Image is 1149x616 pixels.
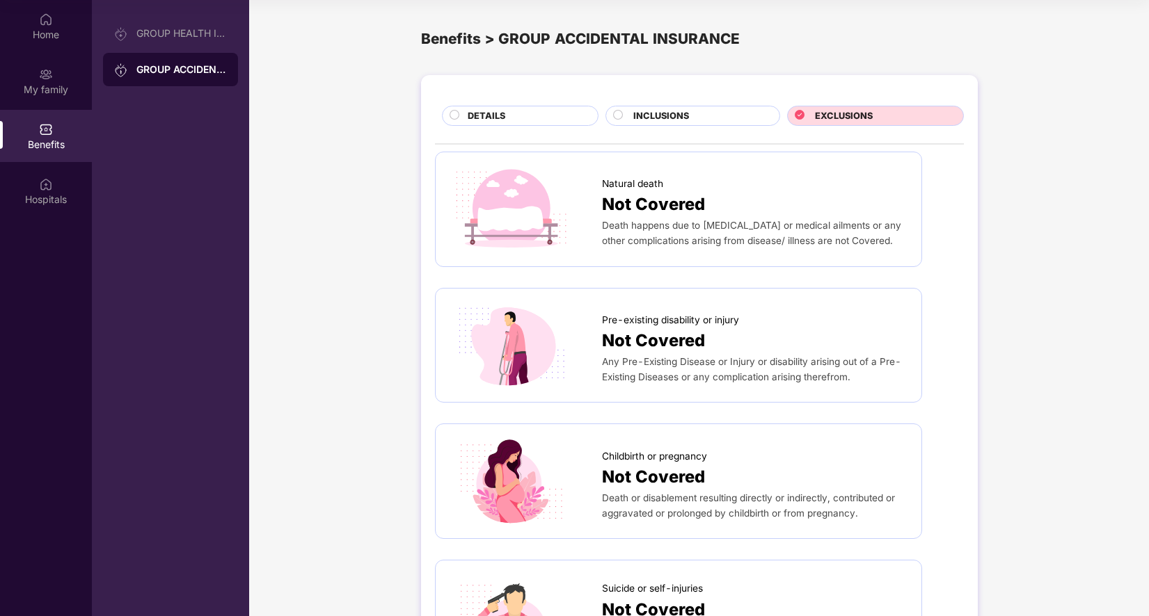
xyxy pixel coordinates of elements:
img: svg+xml;base64,PHN2ZyBpZD0iSG9tZSIgeG1sbnM9Imh0dHA6Ly93d3cudzMub3JnLzIwMDAvc3ZnIiB3aWR0aD0iMjAiIG... [39,13,53,26]
img: icon [450,302,573,389]
img: icon [450,438,573,524]
span: Death or disablement resulting directly or indirectly, contributed or aggravated or prolonged by ... [602,492,895,519]
img: svg+xml;base64,PHN2ZyB3aWR0aD0iMjAiIGhlaWdodD0iMjAiIHZpZXdCb3g9IjAgMCAyMCAyMCIgZmlsbD0ibm9uZSIgeG... [114,63,128,77]
span: Pre-existing disability or injury [602,313,739,328]
span: EXCLUSIONS [815,109,873,123]
div: GROUP ACCIDENTAL INSURANCE [136,63,227,76]
span: Death happens due to [MEDICAL_DATA] or medical ailments or any other complications arising from d... [602,220,901,246]
div: GROUP HEALTH INSURANCE [136,28,227,39]
img: svg+xml;base64,PHN2ZyBpZD0iQmVuZWZpdHMiIHhtbG5zPSJodHRwOi8vd3d3LnczLm9yZy8yMDAwL3N2ZyIgd2lkdGg9Ij... [39,122,53,136]
img: svg+xml;base64,PHN2ZyB3aWR0aD0iMjAiIGhlaWdodD0iMjAiIHZpZXdCb3g9IjAgMCAyMCAyMCIgZmlsbD0ibm9uZSIgeG... [114,27,128,41]
span: Not Covered [602,464,705,489]
img: icon [450,166,573,252]
span: Not Covered [602,327,705,353]
span: INCLUSIONS [633,109,689,123]
span: Any Pre-Existing Disease or Injury or disability arising out of a Pre-Existing Diseases or any co... [602,356,901,382]
span: DETAILS [468,109,505,123]
img: svg+xml;base64,PHN2ZyBpZD0iSG9zcGl0YWxzIiB4bWxucz0iaHR0cDovL3d3dy53My5vcmcvMjAwMC9zdmciIHdpZHRoPS... [39,177,53,191]
div: Benefits > GROUP ACCIDENTAL INSURANCE [421,28,978,51]
span: Childbirth or pregnancy [602,449,707,464]
img: svg+xml;base64,PHN2ZyB3aWR0aD0iMjAiIGhlaWdodD0iMjAiIHZpZXdCb3g9IjAgMCAyMCAyMCIgZmlsbD0ibm9uZSIgeG... [39,67,53,81]
span: Natural death [602,177,663,192]
span: Suicide or self-injuries [602,581,703,597]
span: Not Covered [602,191,705,217]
